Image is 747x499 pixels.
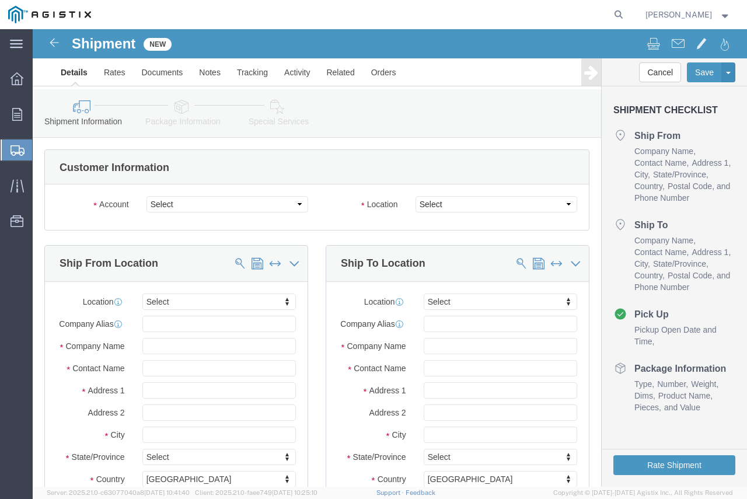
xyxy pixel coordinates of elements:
[645,8,731,22] button: [PERSON_NAME]
[272,489,317,496] span: [DATE] 10:25:10
[8,6,91,23] img: logo
[376,489,406,496] a: Support
[553,488,733,498] span: Copyright © [DATE]-[DATE] Agistix Inc., All Rights Reserved
[406,489,435,496] a: Feedback
[47,489,190,496] span: Server: 2025.21.0-c63077040a8
[645,8,712,21] span: Trevor Burns
[144,489,190,496] span: [DATE] 10:41:40
[33,29,747,487] iframe: FS Legacy Container
[195,489,317,496] span: Client: 2025.21.0-faee749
